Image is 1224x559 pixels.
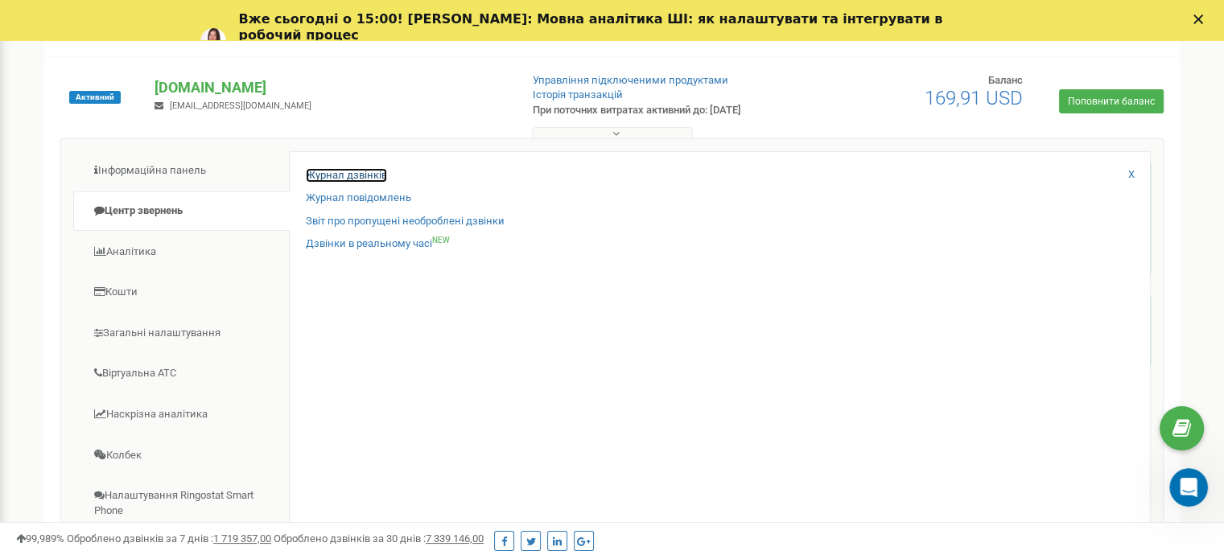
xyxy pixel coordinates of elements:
a: Управління підключеними продуктами [533,74,728,86]
b: Вже сьогодні о 15:00! [PERSON_NAME]: Мовна аналітика ШІ: як налаштувати та інтегрувати в робочий ... [239,11,943,43]
a: Віртуальна АТС [73,354,290,393]
a: Наскрізна аналітика [73,395,290,434]
div: Закрити [1193,14,1210,24]
sup: NEW [432,236,450,245]
u: 7 339 146,00 [426,532,484,545]
a: Центр звернень [73,191,290,231]
img: Profile image for Yuliia [200,28,226,54]
iframe: Intercom live chat [1169,468,1208,507]
p: [DOMAIN_NAME] [155,77,506,98]
span: 99,989% [16,532,64,545]
span: 169,91 USD [925,87,1023,109]
a: Загальні налаштування [73,314,290,353]
a: Інформаційна панель [73,151,290,191]
a: Дзвінки в реальному часіNEW [306,236,450,252]
a: Кошти [73,273,290,312]
a: Налаштування Ringostat Smart Phone [73,476,290,530]
a: Історія транзакцій [533,88,623,101]
a: Поповнити баланс [1059,89,1164,113]
a: Аналiтика [73,232,290,272]
p: При поточних витратах активний до: [DATE] [533,103,790,118]
span: Оброблено дзвінків за 7 днів : [67,532,271,545]
a: X [1128,167,1135,183]
a: Журнал повідомлень [306,191,411,206]
span: Оброблено дзвінків за 30 днів : [274,532,484,545]
u: 1 719 357,00 [213,532,271,545]
a: Колбек [73,436,290,475]
a: Журнал дзвінків [306,168,387,183]
span: [EMAIL_ADDRESS][DOMAIN_NAME] [170,101,311,111]
span: Активний [69,91,121,104]
a: Звіт про пропущені необроблені дзвінки [306,214,505,229]
span: Баланс [988,74,1023,86]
